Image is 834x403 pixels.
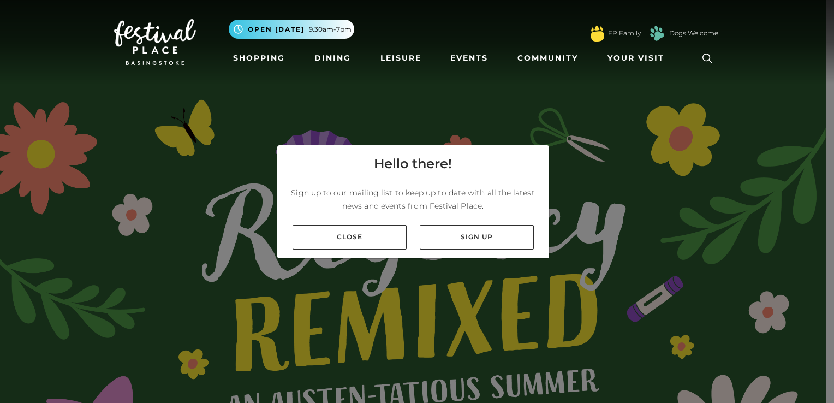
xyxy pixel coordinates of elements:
a: Your Visit [603,48,674,68]
button: Open [DATE] 9.30am-7pm [229,20,354,39]
a: Sign up [420,225,534,250]
span: Your Visit [607,52,664,64]
p: Sign up to our mailing list to keep up to date with all the latest news and events from Festival ... [286,186,540,212]
a: Close [293,225,407,250]
img: Festival Place Logo [114,19,196,65]
a: Dogs Welcome! [669,28,720,38]
a: Community [513,48,582,68]
a: FP Family [608,28,641,38]
a: Shopping [229,48,289,68]
span: 9.30am-7pm [309,25,352,34]
a: Leisure [376,48,426,68]
a: Dining [310,48,355,68]
a: Events [446,48,492,68]
h4: Hello there! [374,154,452,174]
span: Open [DATE] [248,25,305,34]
